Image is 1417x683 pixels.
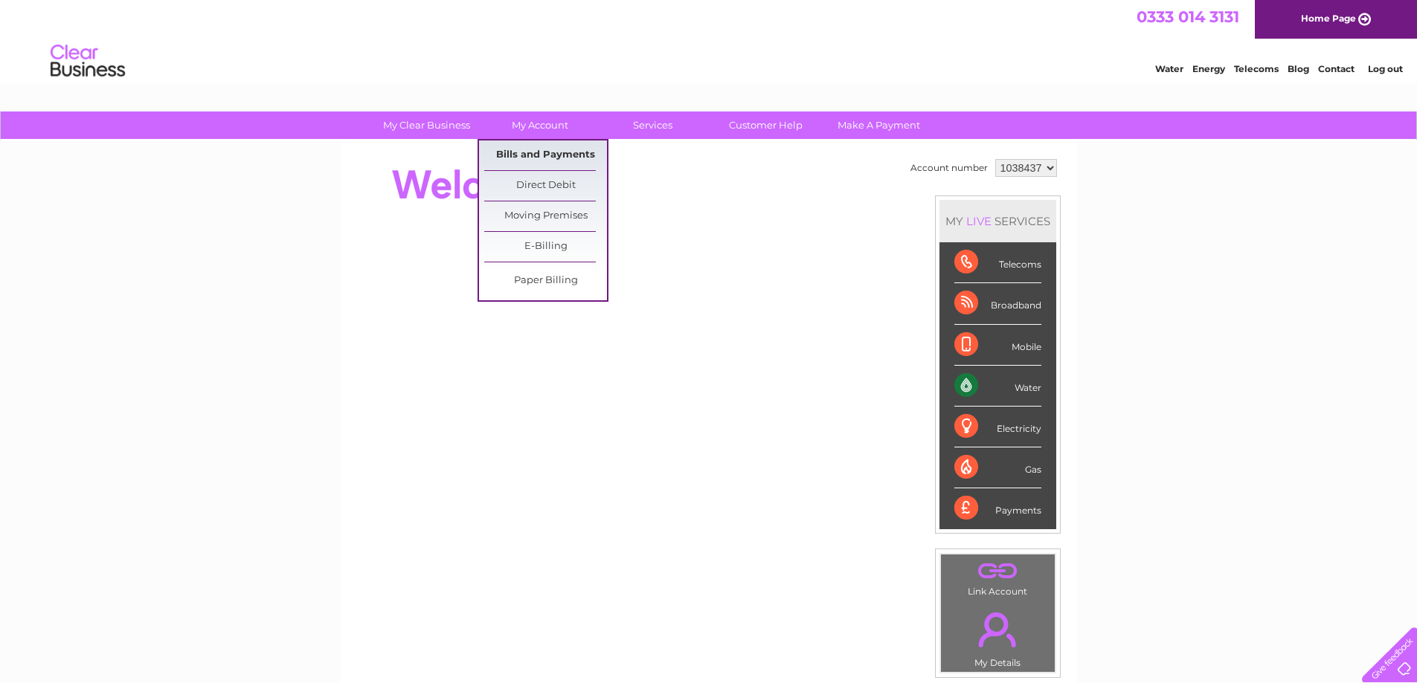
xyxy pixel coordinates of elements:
[365,111,488,139] a: My Clear Business
[954,407,1041,447] div: Electricity
[954,283,1041,324] div: Broadband
[954,242,1041,283] div: Telecoms
[484,266,607,296] a: Paper Billing
[940,554,1055,601] td: Link Account
[484,140,607,170] a: Bills and Payments
[817,111,940,139] a: Make A Payment
[1192,63,1225,74] a: Energy
[1137,7,1239,26] a: 0333 014 3131
[945,603,1051,656] a: .
[1318,63,1355,74] a: Contact
[358,8,1061,72] div: Clear Business is a trading name of Verastar Limited (registered in [GEOGRAPHIC_DATA] No. 3667643...
[940,600,1055,673] td: My Details
[907,155,992,181] td: Account number
[954,447,1041,488] div: Gas
[954,325,1041,366] div: Mobile
[50,39,126,84] img: logo.png
[1155,63,1183,74] a: Water
[1288,63,1309,74] a: Blog
[954,366,1041,407] div: Water
[478,111,601,139] a: My Account
[963,214,995,228] div: LIVE
[484,201,607,231] a: Moving Premises
[591,111,714,139] a: Services
[939,200,1056,242] div: MY SERVICES
[484,232,607,262] a: E-Billing
[484,171,607,201] a: Direct Debit
[945,558,1051,584] a: .
[704,111,827,139] a: Customer Help
[1234,63,1279,74] a: Telecoms
[1368,63,1403,74] a: Log out
[954,488,1041,528] div: Payments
